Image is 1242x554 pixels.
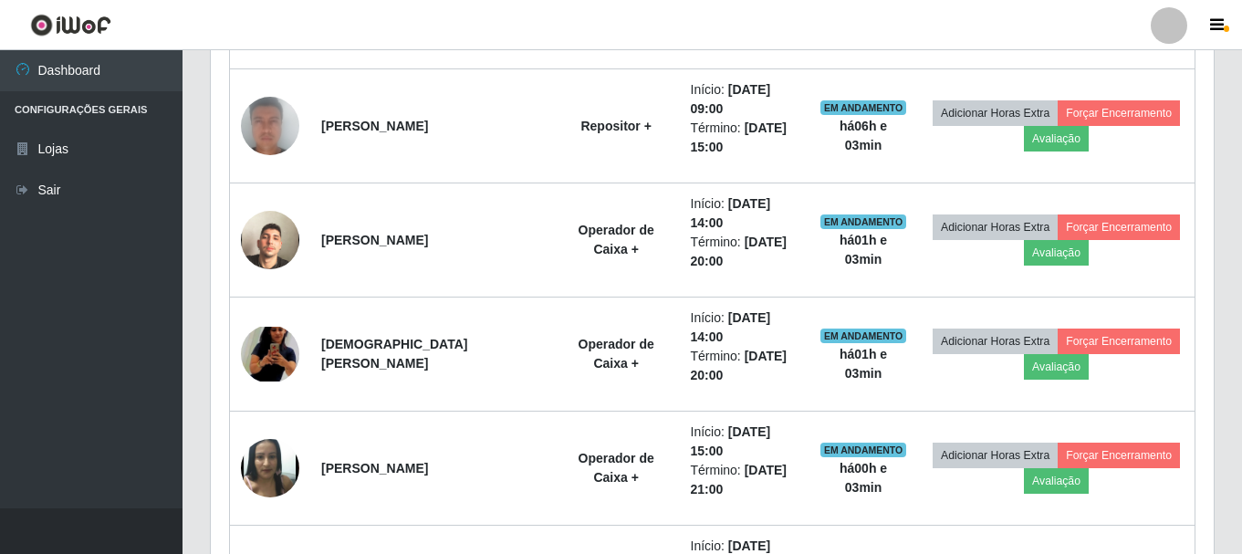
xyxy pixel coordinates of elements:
time: [DATE] 14:00 [691,310,771,344]
li: Início: [691,308,798,347]
button: Adicionar Horas Extra [933,329,1058,354]
button: Avaliação [1024,126,1089,152]
span: EM ANDAMENTO [820,329,907,343]
strong: [PERSON_NAME] [321,233,428,247]
strong: Repositor + [580,119,651,133]
strong: [PERSON_NAME] [321,461,428,476]
li: Término: [691,119,798,157]
span: EM ANDAMENTO [820,100,907,115]
button: Adicionar Horas Extra [933,100,1058,126]
li: Término: [691,347,798,385]
button: Forçar Encerramento [1058,100,1180,126]
span: EM ANDAMENTO [820,443,907,457]
strong: há 01 h e 03 min [840,233,887,267]
button: Avaliação [1024,240,1089,266]
strong: Operador de Caixa + [579,223,654,256]
button: Forçar Encerramento [1058,443,1180,468]
strong: Operador de Caixa + [579,451,654,485]
img: CoreUI Logo [30,14,111,37]
strong: há 06 h e 03 min [840,119,887,152]
button: Avaliação [1024,468,1089,494]
span: EM ANDAMENTO [820,214,907,229]
img: 1739480983159.jpeg [241,188,299,292]
strong: há 01 h e 03 min [840,347,887,381]
strong: [PERSON_NAME] [321,119,428,133]
li: Início: [691,80,798,119]
img: 1748013419998.jpeg [241,327,299,381]
li: Início: [691,423,798,461]
button: Adicionar Horas Extra [933,214,1058,240]
img: 1748706192585.jpeg [241,66,299,186]
time: [DATE] 14:00 [691,196,771,230]
button: Adicionar Horas Extra [933,443,1058,468]
strong: Operador de Caixa + [579,337,654,371]
time: [DATE] 15:00 [691,424,771,458]
li: Início: [691,194,798,233]
li: Término: [691,233,798,271]
time: [DATE] 09:00 [691,82,771,116]
button: Forçar Encerramento [1058,214,1180,240]
strong: há 00 h e 03 min [840,461,887,495]
li: Término: [691,461,798,499]
button: Avaliação [1024,354,1089,380]
button: Forçar Encerramento [1058,329,1180,354]
img: 1732819988000.jpeg [241,433,299,504]
strong: [DEMOGRAPHIC_DATA][PERSON_NAME] [321,337,467,371]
